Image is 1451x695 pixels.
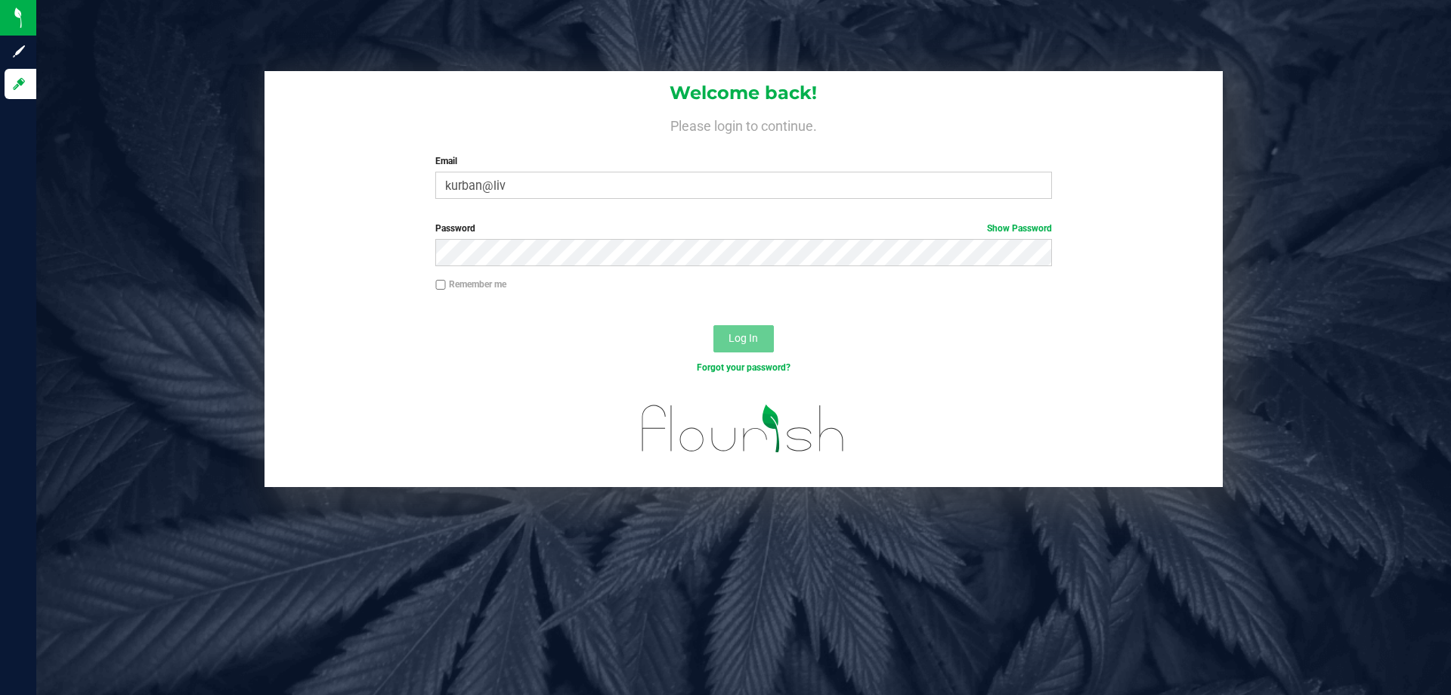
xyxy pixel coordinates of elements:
[265,115,1223,133] h4: Please login to continue.
[729,332,758,344] span: Log In
[697,362,790,373] a: Forgot your password?
[435,223,475,234] span: Password
[265,83,1223,103] h1: Welcome back!
[435,278,506,291] label: Remember me
[987,223,1052,234] a: Show Password
[713,325,774,352] button: Log In
[11,44,26,59] inline-svg: Sign up
[623,390,863,467] img: flourish_logo.svg
[435,280,446,290] input: Remember me
[11,76,26,92] inline-svg: Log in
[435,154,1051,168] label: Email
